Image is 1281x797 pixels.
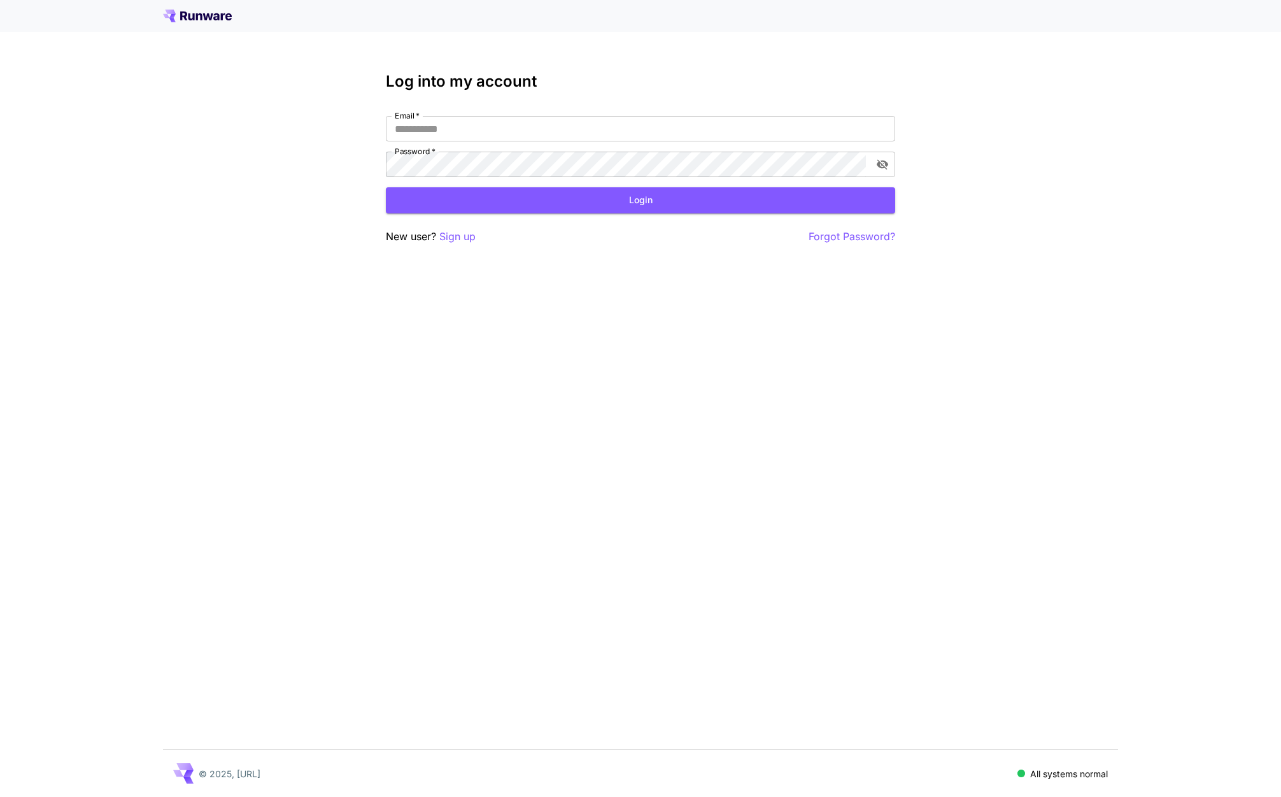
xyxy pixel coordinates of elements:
[439,229,476,245] button: Sign up
[386,229,476,245] p: New user?
[386,73,895,90] h3: Log into my account
[1030,767,1108,780] p: All systems normal
[199,767,260,780] p: © 2025, [URL]
[871,153,894,176] button: toggle password visibility
[809,229,895,245] button: Forgot Password?
[395,110,420,121] label: Email
[386,187,895,213] button: Login
[395,146,435,157] label: Password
